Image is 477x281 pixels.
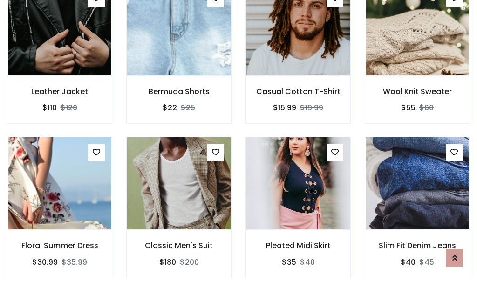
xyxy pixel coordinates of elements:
[273,103,296,112] h6: $15.99
[300,102,323,113] del: $19.99
[181,102,195,113] del: $25
[163,103,177,112] h6: $22
[401,103,416,112] h6: $55
[246,87,350,96] h6: Casual Cotton T-Shirt
[419,102,434,113] del: $60
[365,241,470,250] h6: Slim Fit Denim Jeans
[7,87,112,96] h6: Leather Jacket
[61,257,87,268] del: $35.99
[32,258,58,267] h6: $30.99
[246,241,350,250] h6: Pleated Midi Skirt
[419,257,434,268] del: $45
[180,257,199,268] del: $200
[159,258,176,267] h6: $180
[282,258,296,267] h6: $35
[127,87,231,96] h6: Bermuda Shorts
[61,102,77,113] del: $120
[7,241,112,250] h6: Floral Summer Dress
[401,258,416,267] h6: $40
[127,241,231,250] h6: Classic Men's Suit
[300,257,315,268] del: $40
[365,87,470,96] h6: Wool Knit Sweater
[42,103,57,112] h6: $110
